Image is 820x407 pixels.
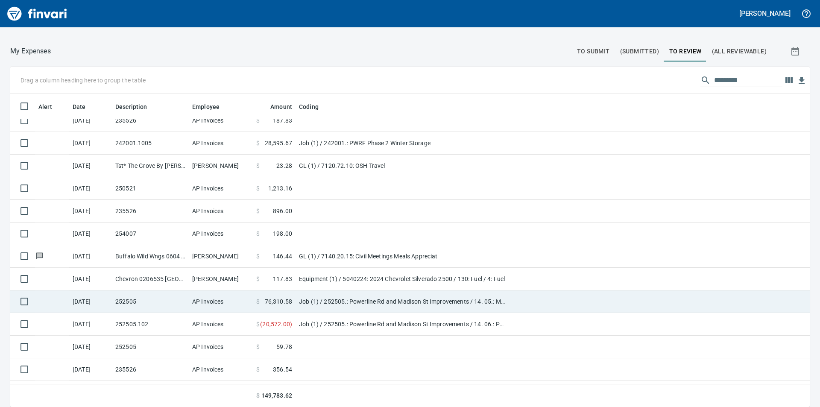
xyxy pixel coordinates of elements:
[273,252,292,261] span: 146.44
[69,358,112,381] td: [DATE]
[620,46,659,57] span: (Submitted)
[260,320,292,328] span: ( 20,572.00 )
[112,177,189,200] td: 250521
[38,102,52,112] span: Alert
[192,102,231,112] span: Employee
[112,358,189,381] td: 235526
[112,109,189,132] td: 235526
[296,268,509,290] td: Equipment (1) / 5040224: 2024 Chevrolet Silverado 2500 / 130: Fuel / 4: Fuel
[256,297,260,306] span: $
[189,268,253,290] td: [PERSON_NAME]
[273,229,292,238] span: 198.00
[189,132,253,155] td: AP Invoices
[577,46,610,57] span: To Submit
[112,268,189,290] td: Chevron 0206535 [GEOGRAPHIC_DATA]
[189,245,253,268] td: [PERSON_NAME]
[38,102,63,112] span: Alert
[256,184,260,193] span: $
[261,391,292,400] span: 149,783.62
[276,343,292,351] span: 59.78
[256,365,260,374] span: $
[265,139,292,147] span: 28,595.67
[669,46,702,57] span: To Review
[256,320,260,328] span: $
[259,102,292,112] span: Amount
[795,74,808,87] button: Download Table
[296,313,509,336] td: Job (1) / 252505.: Powerline Rd and Madison St Improvements / 14. 06.: Powerline Irrigation Chang...
[782,41,810,61] button: Show transactions within a particular date range
[712,46,767,57] span: (All Reviewable)
[256,252,260,261] span: $
[296,290,509,313] td: Job (1) / 252505.: Powerline Rd and Madison St Improvements / 14. 05.: Madison Water Main / 3: Ma...
[189,290,253,313] td: AP Invoices
[273,116,292,125] span: 187.83
[256,207,260,215] span: $
[115,102,158,112] span: Description
[112,336,189,358] td: 252505
[296,132,509,155] td: Job (1) / 242001.: PWRF Phase 2 Winter Storage
[273,365,292,374] span: 356.54
[112,245,189,268] td: Buffalo Wild Wngs 0604 [GEOGRAPHIC_DATA] ID
[192,102,220,112] span: Employee
[73,102,97,112] span: Date
[270,102,292,112] span: Amount
[69,245,112,268] td: [DATE]
[112,381,189,404] td: L&I Intents & Affidavi Tumwater [GEOGRAPHIC_DATA]
[739,9,791,18] h5: [PERSON_NAME]
[189,155,253,177] td: [PERSON_NAME]
[112,200,189,223] td: 235526
[256,343,260,351] span: $
[256,275,260,283] span: $
[69,200,112,223] td: [DATE]
[782,74,795,87] button: Choose columns to display
[189,313,253,336] td: AP Invoices
[112,155,189,177] td: Tst* The Grove By [PERSON_NAME] ID
[69,268,112,290] td: [DATE]
[10,46,51,56] nav: breadcrumb
[296,381,509,404] td: Job (1) / 255514.: PP3.4 Pipeline / 1003. .: General Requirements / 5: Other
[268,184,292,193] span: 1,213.16
[73,102,86,112] span: Date
[256,116,260,125] span: $
[256,391,260,400] span: $
[299,102,319,112] span: Coding
[20,76,146,85] p: Drag a column heading here to group the table
[112,132,189,155] td: 242001.1005
[112,223,189,245] td: 254007
[189,381,253,404] td: [PERSON_NAME]
[296,155,509,177] td: GL (1) / 7120.72.10: OSH Travel
[112,313,189,336] td: 252505.102
[189,200,253,223] td: AP Invoices
[69,313,112,336] td: [DATE]
[69,336,112,358] td: [DATE]
[273,207,292,215] span: 896.00
[189,336,253,358] td: AP Invoices
[189,358,253,381] td: AP Invoices
[69,177,112,200] td: [DATE]
[256,139,260,147] span: $
[69,132,112,155] td: [DATE]
[69,223,112,245] td: [DATE]
[69,290,112,313] td: [DATE]
[296,245,509,268] td: GL (1) / 7140.20.15: Civil Meetings Meals Appreciat
[189,223,253,245] td: AP Invoices
[10,46,51,56] p: My Expenses
[35,253,44,259] span: Has messages
[189,177,253,200] td: AP Invoices
[737,7,793,20] button: [PERSON_NAME]
[69,109,112,132] td: [DATE]
[273,275,292,283] span: 117.83
[299,102,330,112] span: Coding
[189,109,253,132] td: AP Invoices
[276,161,292,170] span: 23.28
[256,229,260,238] span: $
[265,297,292,306] span: 76,310.58
[5,3,69,24] img: Finvari
[256,161,260,170] span: $
[69,155,112,177] td: [DATE]
[115,102,147,112] span: Description
[112,290,189,313] td: 252505
[69,381,112,404] td: [DATE]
